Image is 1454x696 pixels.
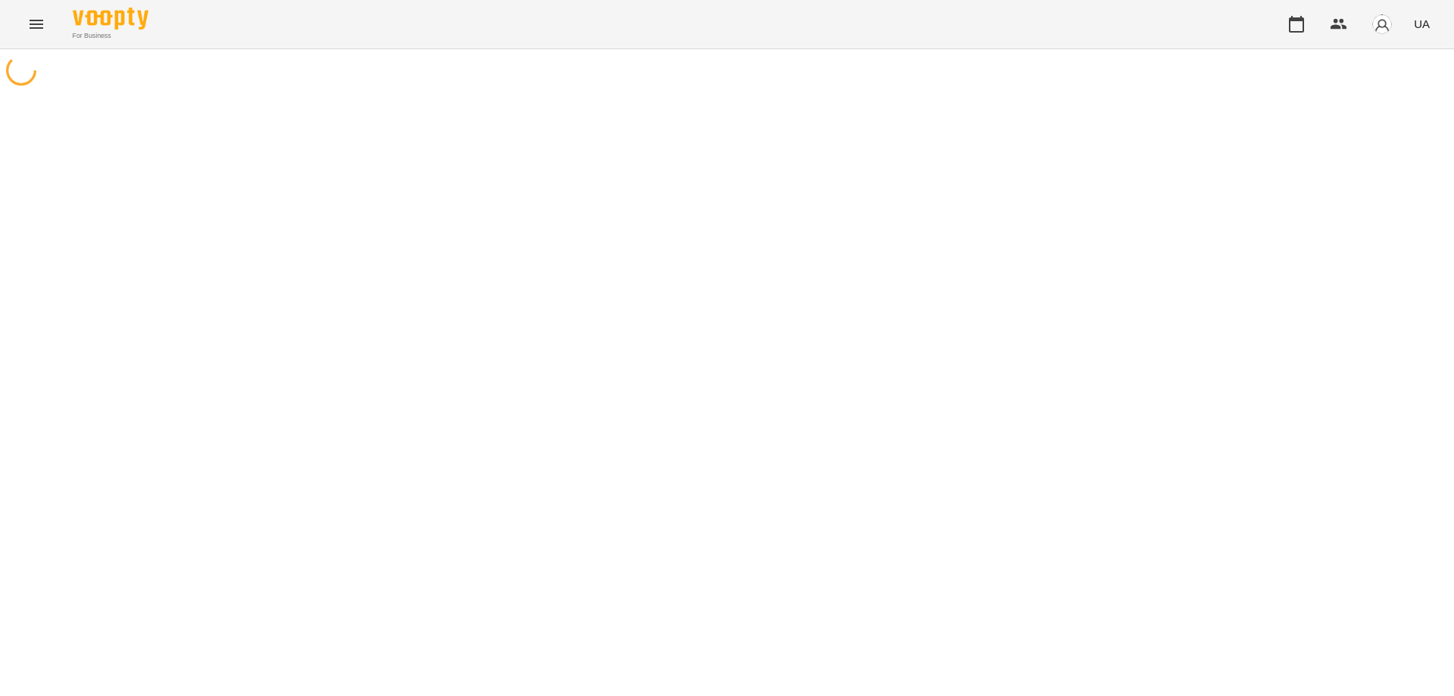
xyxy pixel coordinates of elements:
button: UA [1408,10,1436,38]
span: For Business [73,31,148,41]
button: Menu [18,6,55,42]
img: avatar_s.png [1371,14,1393,35]
span: UA [1414,16,1430,32]
img: Voopty Logo [73,8,148,30]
